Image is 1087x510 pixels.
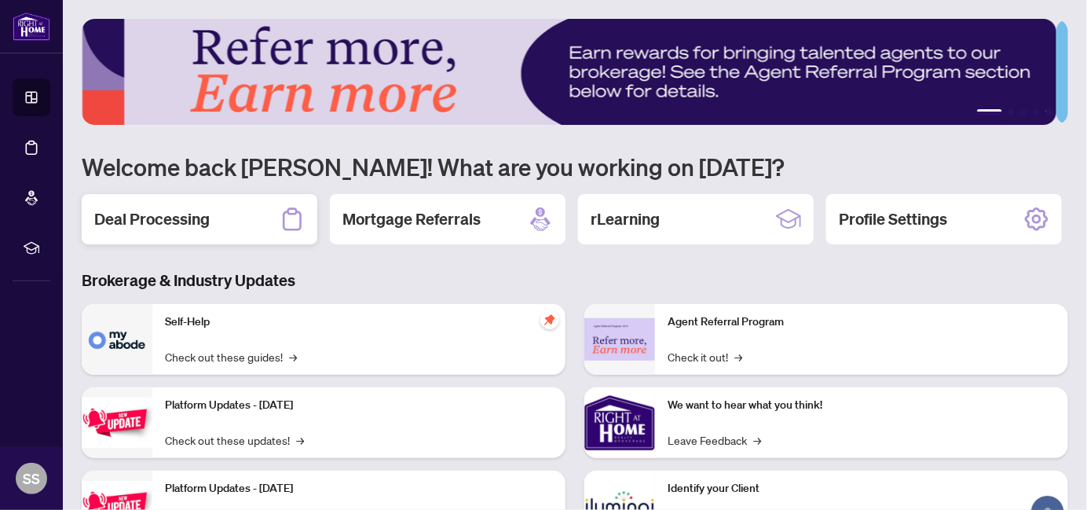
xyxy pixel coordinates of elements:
img: logo [13,12,50,41]
span: → [734,348,742,365]
a: Check it out!→ [668,348,742,365]
h2: Mortgage Referrals [342,208,481,230]
h2: Deal Processing [94,208,210,230]
p: Self-Help [165,314,553,331]
a: Leave Feedback→ [668,431,761,449]
p: We want to hear what you think! [668,397,1056,414]
img: Self-Help [82,304,152,375]
button: 2 [1008,109,1015,116]
button: 3 [1021,109,1027,116]
span: SS [23,468,40,490]
img: Agent Referral Program [584,318,655,361]
span: → [753,431,761,449]
button: 5 [1046,109,1052,116]
p: Platform Updates - [DATE] [165,480,553,497]
img: Platform Updates - July 21, 2025 [82,398,152,447]
a: Check out these updates!→ [165,431,304,449]
button: Open asap [1024,455,1071,502]
p: Identify your Client [668,480,1056,497]
span: → [296,431,304,449]
h1: Welcome back [PERSON_NAME]! What are you working on [DATE]? [82,152,1068,182]
button: 4 [1034,109,1040,116]
span: pushpin [540,310,559,329]
p: Agent Referral Program [668,314,1056,331]
h2: Profile Settings [839,208,947,230]
img: Slide 0 [82,19,1056,125]
span: → [289,348,297,365]
button: 1 [977,109,1002,116]
h3: Brokerage & Industry Updates [82,270,1068,292]
img: We want to hear what you think! [584,387,655,458]
p: Platform Updates - [DATE] [165,397,553,414]
h2: rLearning [591,208,660,230]
a: Check out these guides!→ [165,348,297,365]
